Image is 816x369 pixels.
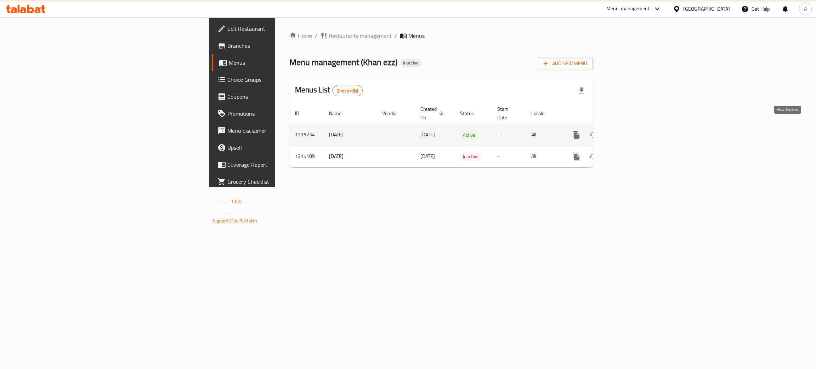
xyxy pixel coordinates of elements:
[289,32,593,40] nav: breadcrumb
[400,60,421,66] span: Inactive
[420,130,435,139] span: [DATE]
[460,153,481,161] span: Inactive
[227,75,340,84] span: Choice Groups
[231,197,242,206] span: 1.0.0
[229,58,340,67] span: Menus
[212,209,245,218] span: Get support on:
[538,57,593,70] button: Add New Menu
[606,5,650,13] div: Menu-management
[212,216,257,225] a: Support.OpsPlatform
[562,103,641,124] th: Actions
[212,88,345,105] a: Coupons
[329,32,392,40] span: Restaurants management
[212,156,345,173] a: Coverage Report
[333,87,363,94] span: 2 record(s)
[526,124,562,146] td: All
[544,59,587,68] span: Add New Menu
[408,32,425,40] span: Menus
[573,82,590,99] div: Export file
[420,105,446,122] span: Created On
[227,24,340,33] span: Edit Restaurant
[460,109,483,118] span: Status
[497,105,517,122] span: Start Date
[227,143,340,152] span: Upsell
[531,109,554,118] span: Locale
[212,71,345,88] a: Choice Groups
[289,103,641,168] table: enhanced table
[212,20,345,37] a: Edit Restaurant
[212,197,230,206] span: Version:
[212,54,345,71] a: Menus
[492,146,526,167] td: -
[227,126,340,135] span: Menu disclaimer
[212,173,345,190] a: Grocery Checklist
[227,177,340,186] span: Grocery Checklist
[329,109,351,118] span: Name
[804,5,807,13] span: A
[585,126,602,143] button: Change Status
[568,148,585,165] button: more
[227,160,340,169] span: Coverage Report
[400,59,421,67] div: Inactive
[683,5,730,13] div: [GEOGRAPHIC_DATA]
[568,126,585,143] button: more
[212,37,345,54] a: Branches
[332,85,363,96] div: Total records count
[212,105,345,122] a: Promotions
[460,152,481,161] div: Inactive
[323,146,376,167] td: [DATE]
[323,124,376,146] td: [DATE]
[320,32,392,40] a: Restaurants management
[382,109,406,118] span: Vendor
[212,122,345,139] a: Menu disclaimer
[492,124,526,146] td: -
[420,152,435,161] span: [DATE]
[295,109,308,118] span: ID
[227,109,340,118] span: Promotions
[526,146,562,167] td: All
[460,131,478,139] span: Active
[227,92,340,101] span: Coupons
[395,32,397,40] li: /
[212,139,345,156] a: Upsell
[227,41,340,50] span: Branches
[295,85,363,96] h2: Menus List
